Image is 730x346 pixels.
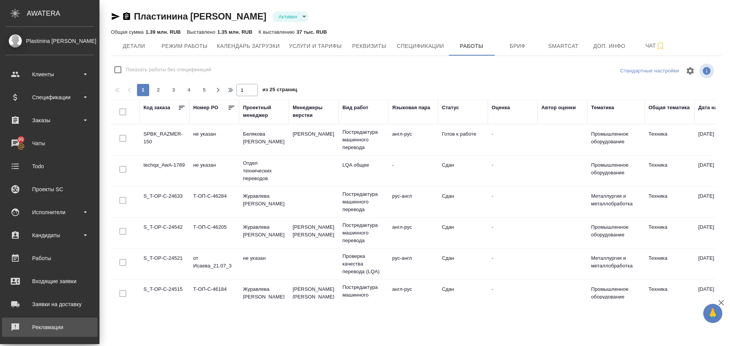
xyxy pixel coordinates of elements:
p: LQA общее [342,161,385,169]
td: Т-ОП-С-46284 [189,189,239,215]
p: Постредактура машинного перевода [342,190,385,213]
div: Спецификации [6,92,94,103]
div: Заказы [6,115,94,126]
p: 37 тыс. RUB [297,29,327,35]
div: Вид работ [342,104,368,112]
a: Пластинина [PERSON_NAME] [134,11,266,21]
span: Доп. инфо [591,41,628,51]
p: Промышленное оборудование [591,223,641,239]
td: Журавлева [PERSON_NAME] [239,220,289,246]
a: - [492,162,493,168]
td: Т-ОП-С-46205 [189,220,239,246]
div: Клиенты [6,69,94,80]
div: Общая тематика [649,104,690,112]
td: от Исаева_21.07_3 [189,251,239,277]
div: Исполнители [6,207,94,218]
div: Код заказа [143,104,170,112]
td: Техника [645,157,694,184]
div: Входящие заявки [6,275,94,287]
div: Рекламации [6,321,94,333]
a: - [492,286,493,292]
div: Активен [272,11,309,22]
p: Промышленное оборудование [591,130,641,146]
div: Статус [442,104,459,112]
a: 95Чаты [2,134,98,153]
button: 3 [168,84,180,96]
p: Постредактура машинного перевода [342,284,385,307]
td: S_T-OP-C-24633 [140,189,189,215]
td: Техника [645,282,694,308]
td: Техника [645,189,694,215]
a: Работы [2,249,98,268]
button: 5 [198,84,210,96]
a: Проекты SC [2,180,98,199]
td: Готов к работе [438,126,488,153]
a: Входящие заявки [2,272,98,291]
a: - [492,193,493,199]
td: Сдан [438,157,488,184]
div: Тематика [591,104,614,112]
td: Журавлева [PERSON_NAME] [239,189,289,215]
div: Plastinina [PERSON_NAME] [6,37,94,45]
span: 🙏 [706,305,719,321]
span: Календарь загрузки [217,41,280,51]
div: Номер PO [193,104,218,112]
td: англ-рус [388,220,438,246]
span: Показать работы без спецификаций [126,66,211,74]
a: - [492,224,493,230]
td: S_T-OP-C-24542 [140,220,189,246]
span: 3 [168,86,180,94]
td: Сдан [438,282,488,308]
a: Рекламации [2,318,98,337]
span: 4 [183,86,195,94]
div: Языковая пара [392,104,430,112]
td: Отдел технических переводов [239,156,289,186]
p: Проверка качества перевода (LQA) [342,253,385,275]
td: S_T-OP-C-24515 [140,282,189,308]
td: не указан [189,126,239,153]
div: Проекты SC [6,184,94,195]
button: 2 [152,84,165,96]
div: Дата начала [698,104,729,112]
td: - [388,157,438,184]
div: split button [618,65,681,77]
td: англ-рус [388,126,438,153]
a: - [492,255,493,261]
a: Todo [2,157,98,176]
button: Скопировать ссылку [122,12,131,21]
td: techqa_AwA-1789 [140,157,189,184]
div: Работы [6,253,94,264]
td: не указан [189,157,239,184]
p: Промышленное оборудование [591,285,641,301]
td: Журавлева [PERSON_NAME] [239,282,289,308]
span: 95 [14,136,28,143]
td: S_T-OP-C-24521 [140,251,189,277]
p: 1.35 млн. RUB [217,29,253,35]
span: Детали [116,41,152,51]
td: [PERSON_NAME] [289,126,339,153]
span: из 25 страниц [262,85,297,96]
span: Посмотреть информацию [699,64,715,78]
div: Менеджеры верстки [293,104,335,119]
p: Металлургия и металлобработка [591,254,641,270]
svg: Подписаться [656,41,665,51]
td: Техника [645,220,694,246]
td: Сдан [438,189,488,215]
button: 4 [183,84,195,96]
span: Спецификации [397,41,444,51]
span: Бриф [499,41,536,51]
span: Режим работы [161,41,208,51]
p: 1.39 млн. RUB [145,29,181,35]
a: - [492,131,493,137]
td: [PERSON_NAME] [PERSON_NAME] [289,282,339,308]
td: рус-англ [388,189,438,215]
td: SPBK_RAZMER-150 [140,126,189,153]
div: Автор оценки [541,104,576,112]
span: Smartcat [545,41,582,51]
td: Белякова [PERSON_NAME] [239,126,289,153]
td: [PERSON_NAME] [PERSON_NAME] [289,220,339,246]
p: К выставлению [259,29,297,35]
td: Т-ОП-С-46184 [189,282,239,308]
p: Постредактура машинного перевода [342,128,385,151]
td: Техника [645,251,694,277]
